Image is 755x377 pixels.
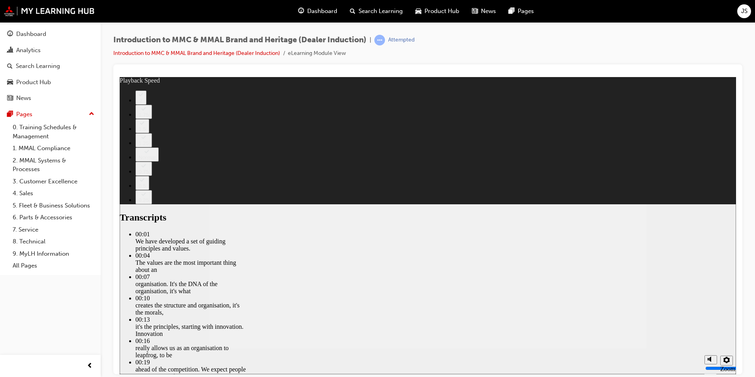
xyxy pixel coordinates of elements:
[3,59,98,74] a: Search Learning
[113,36,366,45] span: Introduction to MMC & MMAL Brand and Heritage (Dealer Induction)
[16,46,41,55] div: Analytics
[3,107,98,122] button: Pages
[7,111,13,118] span: pages-icon
[113,50,280,57] a: Introduction to MMC & MMAL Brand and Heritage (Dealer Induction)
[3,91,98,106] a: News
[16,78,51,87] div: Product Hub
[7,63,13,70] span: search-icon
[466,3,502,19] a: news-iconNews
[9,200,98,212] a: 5. Fleet & Business Solutions
[9,121,98,142] a: 0. Training Schedules & Management
[388,36,415,44] div: Attempted
[424,7,459,16] span: Product Hub
[350,6,355,16] span: search-icon
[87,361,93,371] span: prev-icon
[7,47,13,54] span: chart-icon
[344,3,409,19] a: search-iconSearch Learning
[16,289,126,303] div: ahead of the competition. We expect people to come to work
[409,3,466,19] a: car-iconProduct Hub
[741,7,747,16] span: JS
[518,7,534,16] span: Pages
[3,43,98,58] a: Analytics
[9,155,98,175] a: 2. MMAL Systems & Processes
[307,7,337,16] span: Dashboard
[481,7,496,16] span: News
[472,6,478,16] span: news-icon
[9,175,98,188] a: 3. Customer Excellence
[415,6,421,16] span: car-icon
[89,109,94,119] span: up-icon
[298,6,304,16] span: guage-icon
[9,260,98,272] a: All Pages
[9,187,98,200] a: 4. Sales
[16,13,27,28] button: 2
[3,27,98,41] a: Dashboard
[374,35,385,45] span: learningRecordVerb_ATTEMPT-icon
[288,49,346,58] li: eLearning Module View
[4,6,95,16] img: mmal
[9,142,98,155] a: 1. MMAL Compliance
[7,31,13,38] span: guage-icon
[19,21,24,26] div: 2
[502,3,540,19] a: pages-iconPages
[3,25,98,107] button: DashboardAnalyticsSearch LearningProduct HubNews
[16,62,60,71] div: Search Learning
[7,95,13,102] span: news-icon
[16,268,126,282] div: really allows us as an organisation to leapfrog, to be
[359,7,403,16] span: Search Learning
[509,6,515,16] span: pages-icon
[370,36,371,45] span: |
[9,248,98,260] a: 9. MyLH Information
[7,79,13,86] span: car-icon
[16,30,46,39] div: Dashboard
[9,224,98,236] a: 7. Service
[3,75,98,90] a: Product Hub
[292,3,344,19] a: guage-iconDashboard
[9,211,98,224] a: 6. Parts & Accessories
[16,282,126,289] div: 00:19
[9,236,98,248] a: 8. Technical
[16,94,31,103] div: News
[16,110,32,119] div: Pages
[737,4,751,18] button: JS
